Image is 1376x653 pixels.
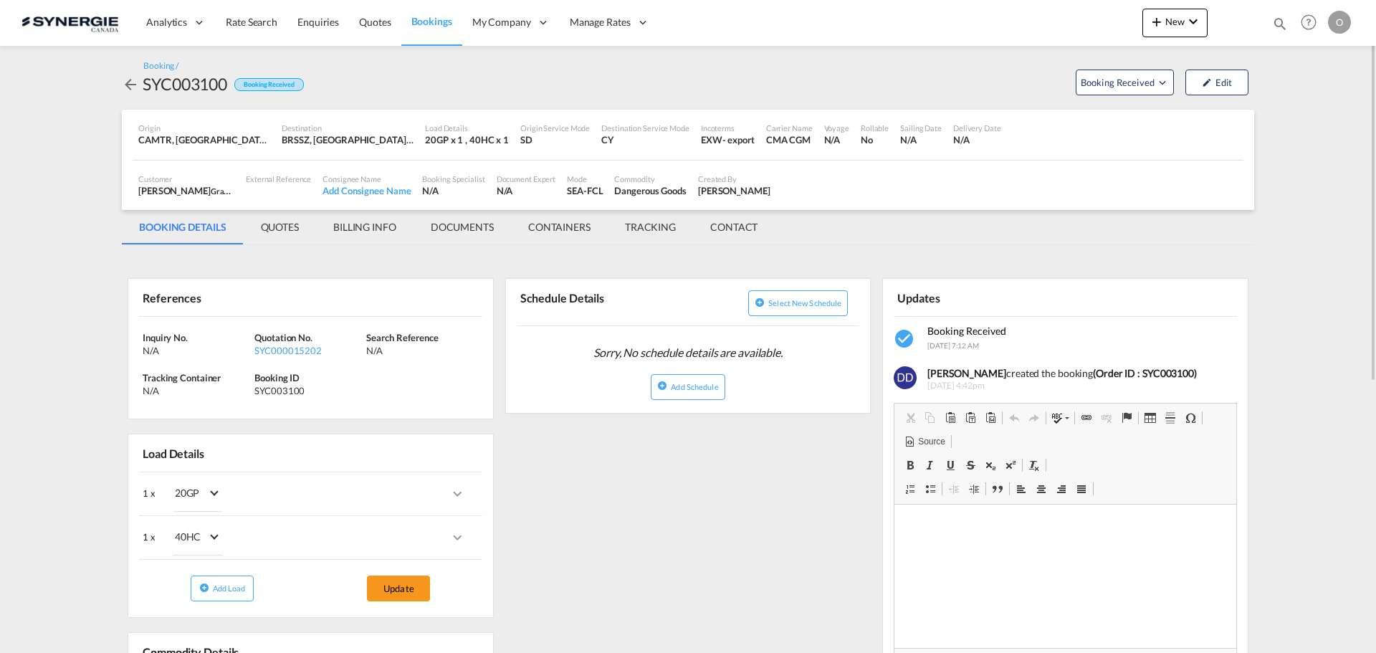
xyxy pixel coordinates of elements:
a: Increase Indent [964,480,984,498]
div: References [139,285,307,310]
div: Rollable [861,123,889,133]
a: Unlink [1096,409,1117,427]
span: Tracking Container [143,372,221,383]
a: Block Quote [988,480,1008,498]
button: icon-pencilEdit [1185,70,1248,95]
div: N/A [900,133,942,146]
div: SEA-FCL [567,184,603,197]
md-select: Choose [156,477,233,512]
md-icon: icon-plus 400-fg [1148,13,1165,30]
a: Paste from Word [980,409,1000,427]
div: SD [520,133,590,146]
div: Help [1296,10,1328,36]
div: 1 x [143,476,310,512]
a: Align Left [1011,480,1031,498]
div: SYC003100 [254,384,363,397]
div: Booking / [143,60,178,72]
span: Sorry, No schedule details are available. [588,339,788,366]
md-icon: icon-pencil [1202,77,1212,87]
a: Source [900,432,949,451]
a: Italic (Ctrl+I) [920,456,940,475]
span: Booking Received [1081,75,1156,90]
button: Update [367,576,430,601]
button: icon-plus 400-fgNewicon-chevron-down [1142,9,1208,37]
div: Commodity [614,173,687,184]
a: Strike Through [960,456,980,475]
md-tab-item: BOOKING DETAILS [122,210,244,244]
a: Decrease Indent [944,480,964,498]
span: [DATE] 4:42pm [927,380,1226,392]
a: Anchor [1117,409,1137,427]
div: N/A [422,184,484,197]
button: icon-plus-circleSelect new schedule [748,290,848,316]
div: icon-arrow-left [122,72,143,95]
div: N/A [497,184,556,197]
div: CAMTR, Montreal, QC, Canada, North America, Americas [138,133,270,146]
md-icon: icons/ic_keyboard_arrow_right_black_24px.svg [449,529,466,546]
div: icon-magnify [1272,16,1288,37]
md-tab-item: QUOTES [244,210,316,244]
b: [PERSON_NAME] [927,367,1006,379]
div: CY [601,133,689,146]
md-tab-item: BILLING INFO [316,210,414,244]
div: EXW [701,133,722,146]
img: 0FyYMAAAABklEQVQDANZMU4i+KPwKAAAAAElFTkSuQmCC [894,366,917,389]
span: My Company [472,15,531,29]
a: Undo (Ctrl+Z) [1004,409,1024,427]
span: Search Reference [366,332,438,343]
a: Paste as plain text (Ctrl+Shift+V) [960,409,980,427]
div: - export [722,133,755,146]
a: Justify [1071,480,1091,498]
md-tab-item: CONTACT [693,210,775,244]
a: Insert/Remove Numbered List [900,480,920,498]
div: Document Expert [497,173,556,184]
a: Centre [1031,480,1051,498]
div: Destination Service Mode [601,123,689,133]
div: Incoterms [701,123,755,133]
span: Quotation No. [254,332,312,343]
md-icon: icon-magnify [1272,16,1288,32]
a: Align Right [1051,480,1071,498]
span: Booking Received [927,325,1006,337]
div: N/A [824,133,849,146]
md-icon: icon-chevron-down [1185,13,1202,30]
span: [DATE] 7:12 AM [927,341,979,350]
span: Graco Logistics [211,185,264,196]
div: CMA CGM [766,133,813,146]
md-icon: icon-plus-circle [199,583,209,593]
a: Bold (Ctrl+B) [900,456,920,475]
div: Customer [138,173,234,184]
span: Booking ID [254,372,300,383]
div: Origin Service Mode [520,123,590,133]
div: O [1328,11,1351,34]
div: Sailing Date [900,123,942,133]
div: 1 x [143,520,310,556]
md-icon: icon-plus-circle [755,297,765,308]
a: Copy (Ctrl+C) [920,409,940,427]
div: SYC000015202 [254,344,363,357]
span: Bookings [411,15,452,27]
div: Delivery Date [953,123,1001,133]
md-icon: icon-arrow-left [122,76,139,93]
div: Origin [138,123,270,133]
img: 1f56c880d42311ef80fc7dca854c8e59.png [21,6,118,39]
md-icon: icon-plus-circle [657,381,667,391]
div: Booking Specialist [422,173,484,184]
div: Carrier Name [766,123,813,133]
div: Booking Received [234,78,303,92]
span: Quotes [359,16,391,28]
div: No [861,133,889,146]
div: Load Details [425,123,509,133]
a: Table [1140,409,1160,427]
a: Insert/Remove Bulleted List [920,480,940,498]
span: Source [916,436,945,448]
div: Consignee Name [322,173,411,184]
md-pagination-wrapper: Use the left and right arrow keys to navigate between tabs [122,210,775,244]
md-select: Choose [156,520,233,556]
a: Link (Ctrl+K) [1076,409,1096,427]
span: Select new schedule [768,298,841,308]
a: Subscript [980,456,1000,475]
div: Daniel Dico [698,184,770,197]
